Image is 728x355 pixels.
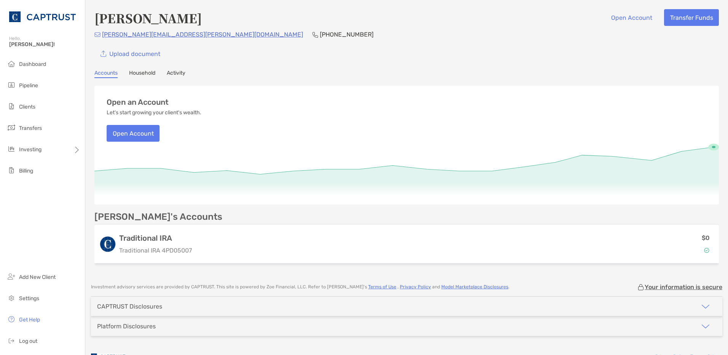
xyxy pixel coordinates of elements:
[701,302,710,311] img: icon arrow
[94,9,202,27] h4: [PERSON_NAME]
[91,284,509,290] p: Investment advisory services are provided by CAPTRUST . This site is powered by Zoe Financial, LL...
[7,59,16,68] img: dashboard icon
[9,3,76,30] img: CAPTRUST Logo
[167,70,185,78] a: Activity
[664,9,719,26] button: Transfer Funds
[19,317,40,323] span: Get Help
[119,246,192,255] p: Traditional IRA 4PD05007
[119,233,192,243] h3: Traditional IRA
[107,125,160,142] button: Open Account
[102,30,303,39] p: [PERSON_NAME][EMAIL_ADDRESS][PERSON_NAME][DOMAIN_NAME]
[7,102,16,111] img: clients icon
[441,284,508,289] a: Model Marketplace Disclosures
[701,322,710,331] img: icon arrow
[7,80,16,90] img: pipeline icon
[7,144,16,154] img: investing icon
[312,32,318,38] img: Phone Icon
[97,323,156,330] div: Platform Disclosures
[19,125,42,131] span: Transfers
[320,30,374,39] p: [PHONE_NUMBER]
[19,338,37,344] span: Log out
[7,123,16,132] img: transfers icon
[19,295,39,302] span: Settings
[7,293,16,302] img: settings icon
[129,70,155,78] a: Household
[19,104,35,110] span: Clients
[400,284,431,289] a: Privacy Policy
[100,237,115,252] img: logo account
[7,315,16,324] img: get-help icon
[19,82,38,89] span: Pipeline
[9,41,80,48] span: [PERSON_NAME]!
[19,168,33,174] span: Billing
[107,98,169,107] h3: Open an Account
[101,51,106,57] img: button icon
[19,274,56,280] span: Add New Client
[19,61,46,67] span: Dashboard
[368,284,396,289] a: Terms of Use
[7,272,16,281] img: add_new_client icon
[605,9,658,26] button: Open Account
[94,70,118,78] a: Accounts
[702,233,710,243] p: $0
[7,336,16,345] img: logout icon
[94,212,222,222] p: [PERSON_NAME]'s Accounts
[7,166,16,175] img: billing icon
[107,110,201,116] p: Let's start growing your client's wealth.
[704,248,709,253] img: Account Status icon
[94,45,166,62] a: Upload document
[97,303,162,310] div: CAPTRUST Disclosures
[94,32,101,37] img: Email Icon
[19,146,42,153] span: Investing
[645,283,722,291] p: Your information is secure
